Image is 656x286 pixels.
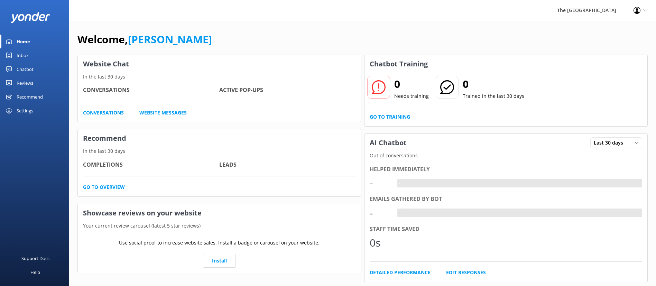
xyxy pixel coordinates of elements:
[83,86,219,95] h4: Conversations
[83,109,124,117] a: Conversations
[370,205,390,221] div: -
[78,55,361,73] h3: Website Chat
[128,32,212,46] a: [PERSON_NAME]
[17,76,33,90] div: Reviews
[219,160,355,169] h4: Leads
[78,129,361,147] h3: Recommend
[370,113,410,121] a: Go to Training
[370,234,390,251] div: 0s
[17,48,29,62] div: Inbox
[139,109,187,117] a: Website Messages
[370,225,643,234] div: Staff time saved
[364,134,412,152] h3: AI Chatbot
[10,12,50,23] img: yonder-white-logo.png
[17,62,34,76] div: Chatbot
[594,139,627,147] span: Last 30 days
[17,90,43,104] div: Recommend
[364,152,648,159] p: Out of conversations
[397,209,403,218] div: -
[30,265,40,279] div: Help
[78,147,361,155] p: In the last 30 days
[364,55,433,73] h3: Chatbot Training
[203,254,236,268] a: Install
[21,251,49,265] div: Support Docs
[78,222,361,230] p: Your current review carousel (latest 5 star reviews)
[17,104,33,118] div: Settings
[446,269,486,276] a: Edit Responses
[77,31,212,48] h1: Welcome,
[370,195,643,204] div: Emails gathered by bot
[78,204,361,222] h3: Showcase reviews on your website
[119,239,320,247] p: Use social proof to increase website sales. Install a badge or carousel on your website.
[219,86,355,95] h4: Active Pop-ups
[463,76,524,92] h2: 0
[463,92,524,100] p: Trained in the last 30 days
[370,165,643,174] div: Helped immediately
[17,35,30,48] div: Home
[83,160,219,169] h4: Completions
[78,73,361,81] p: In the last 30 days
[83,183,125,191] a: Go to overview
[397,179,403,188] div: -
[370,175,390,191] div: -
[370,269,431,276] a: Detailed Performance
[394,76,429,92] h2: 0
[394,92,429,100] p: Needs training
